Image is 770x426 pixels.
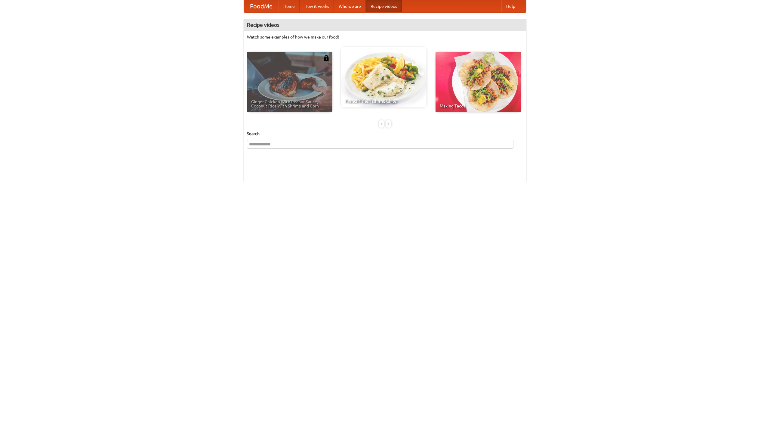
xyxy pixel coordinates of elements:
img: 483408.png [323,55,329,61]
a: Making Tacos [436,52,521,112]
div: » [386,120,391,128]
p: Watch some examples of how we make our food! [247,34,523,40]
a: How it works [300,0,334,12]
a: Who we are [334,0,366,12]
a: Home [279,0,300,12]
h5: Search [247,131,523,137]
span: Making Tacos [440,104,517,108]
span: French Fries Fish and Chips [345,99,422,103]
a: Help [501,0,520,12]
a: FoodMe [244,0,279,12]
div: « [379,120,384,128]
a: Recipe videos [366,0,402,12]
a: French Fries Fish and Chips [341,47,427,107]
h4: Recipe videos [244,19,526,31]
